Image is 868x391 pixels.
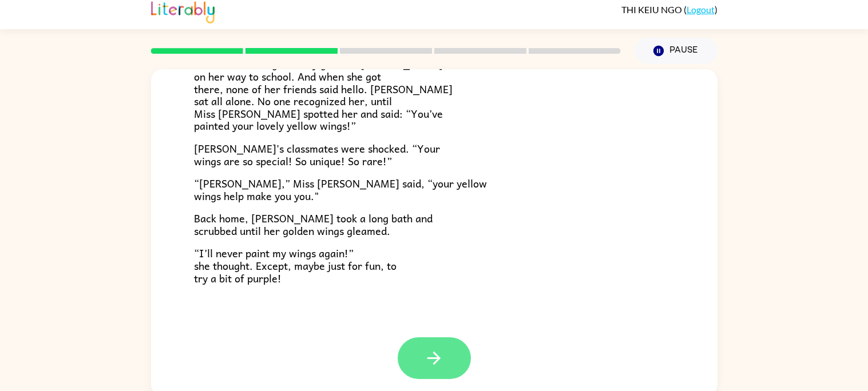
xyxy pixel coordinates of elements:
div: ( ) [621,4,718,15]
span: “[PERSON_NAME],” Miss [PERSON_NAME] said, “your yellow wings help make you you." [194,175,487,204]
button: Pause [635,38,718,64]
span: Back home, [PERSON_NAME] took a long bath and scrubbed until her golden wings gleamed. [194,210,433,239]
span: THI KEIU NGO [621,4,684,15]
span: “I’ll never paint my wings again!” she thought. Except, maybe just for fun, to try a bit of purple! [194,245,397,286]
span: [PERSON_NAME]'s classmates were shocked. “Your wings are so special! So unique! So rare!” [194,140,440,169]
a: Logout [687,4,715,15]
span: The next morning, nobody greeted [PERSON_NAME] on her way to school. And when she got there, none... [194,55,453,134]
